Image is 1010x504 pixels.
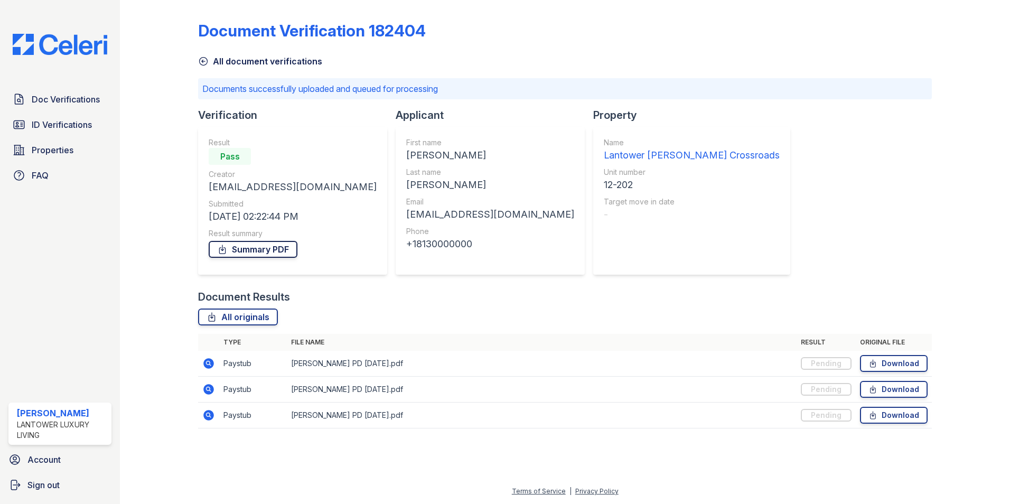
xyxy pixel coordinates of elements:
[575,487,619,495] a: Privacy Policy
[32,144,73,156] span: Properties
[209,228,377,239] div: Result summary
[32,118,92,131] span: ID Verifications
[4,474,116,496] a: Sign out
[27,479,60,491] span: Sign out
[287,334,797,351] th: File name
[406,207,574,222] div: [EMAIL_ADDRESS][DOMAIN_NAME]
[604,137,780,163] a: Name Lantower [PERSON_NAME] Crossroads
[406,137,574,148] div: First name
[198,55,322,68] a: All document verifications
[512,487,566,495] a: Terms of Service
[406,226,574,237] div: Phone
[406,237,574,251] div: +18130000000
[801,383,852,396] div: Pending
[287,351,797,377] td: [PERSON_NAME] PD [DATE].pdf
[860,407,928,424] a: Download
[17,407,107,419] div: [PERSON_NAME]
[801,409,852,422] div: Pending
[287,377,797,403] td: [PERSON_NAME] PD [DATE].pdf
[219,377,287,403] td: Paystub
[219,334,287,351] th: Type
[604,197,780,207] div: Target move in date
[17,419,107,441] div: Lantower Luxury Living
[198,21,426,40] div: Document Verification 182404
[406,178,574,192] div: [PERSON_NAME]
[209,137,377,148] div: Result
[8,89,111,110] a: Doc Verifications
[4,449,116,470] a: Account
[604,207,780,222] div: -
[604,137,780,148] div: Name
[287,403,797,428] td: [PERSON_NAME] PD [DATE].pdf
[219,403,287,428] td: Paystub
[406,167,574,178] div: Last name
[4,34,116,55] img: CE_Logo_Blue-a8612792a0a2168367f1c8372b55b34899dd931a85d93a1a3d3e32e68fde9ad4.png
[219,351,287,377] td: Paystub
[198,290,290,304] div: Document Results
[198,309,278,325] a: All originals
[8,165,111,186] a: FAQ
[604,148,780,163] div: Lantower [PERSON_NAME] Crossroads
[209,180,377,194] div: [EMAIL_ADDRESS][DOMAIN_NAME]
[406,197,574,207] div: Email
[604,178,780,192] div: 12-202
[8,139,111,161] a: Properties
[27,453,61,466] span: Account
[860,355,928,372] a: Download
[801,357,852,370] div: Pending
[860,381,928,398] a: Download
[8,114,111,135] a: ID Verifications
[209,148,251,165] div: Pass
[209,169,377,180] div: Creator
[593,108,799,123] div: Property
[202,82,928,95] p: Documents successfully uploaded and queued for processing
[209,199,377,209] div: Submitted
[32,93,100,106] span: Doc Verifications
[406,148,574,163] div: [PERSON_NAME]
[32,169,49,182] span: FAQ
[569,487,572,495] div: |
[856,334,932,351] th: Original file
[396,108,593,123] div: Applicant
[797,334,856,351] th: Result
[198,108,396,123] div: Verification
[209,209,377,224] div: [DATE] 02:22:44 PM
[604,167,780,178] div: Unit number
[209,241,297,258] a: Summary PDF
